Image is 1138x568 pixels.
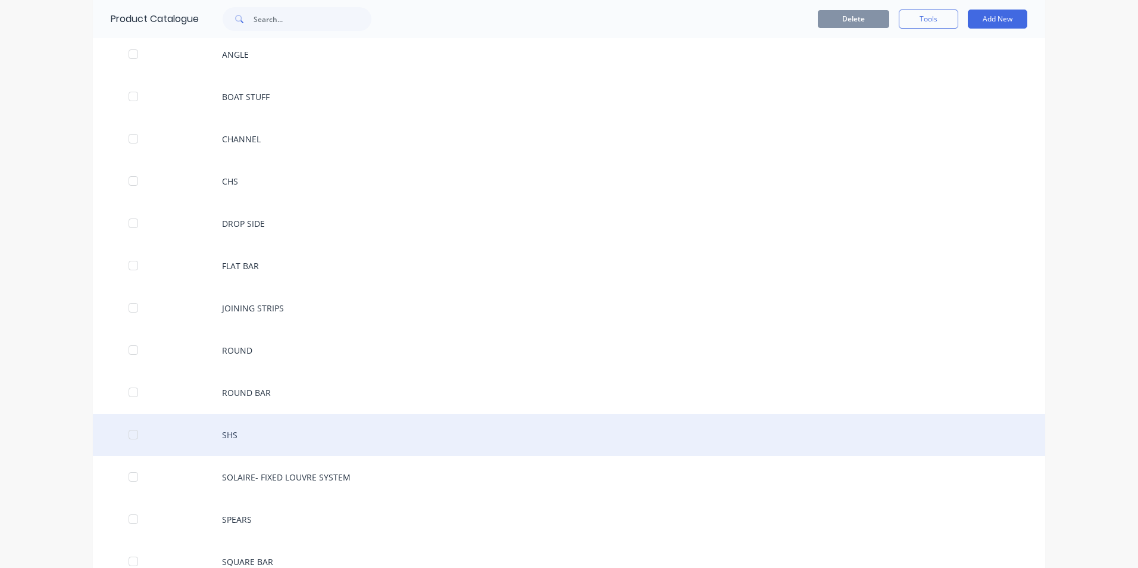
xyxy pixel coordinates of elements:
button: Delete [818,10,889,28]
div: JOINING STRIPS [93,287,1045,329]
div: DROP SIDE [93,202,1045,245]
div: ROUND BAR [93,372,1045,414]
div: FLAT BAR [93,245,1045,287]
div: SHS [93,414,1045,456]
div: SPEARS [93,498,1045,541]
button: Tools [899,10,958,29]
div: CHS [93,160,1045,202]
div: ROUND [93,329,1045,372]
div: CHANNEL [93,118,1045,160]
input: Search... [254,7,371,31]
button: Add New [968,10,1027,29]
div: BOAT STUFF [93,76,1045,118]
div: ANGLE [93,33,1045,76]
div: SOLAIRE- FIXED LOUVRE SYSTEM [93,456,1045,498]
